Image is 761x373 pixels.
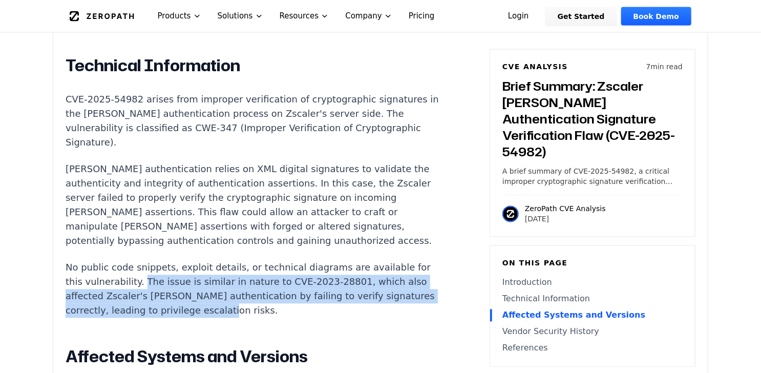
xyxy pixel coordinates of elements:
a: Introduction [502,277,683,289]
a: Get Started [545,7,617,26]
a: Book Demo [621,7,691,26]
h3: Brief Summary: Zscaler [PERSON_NAME] Authentication Signature Verification Flaw (CVE-2025-54982) [502,78,683,160]
p: No public code snippets, exploit details, or technical diagrams are available for this vulnerabil... [66,261,447,318]
a: Affected Systems and Versions [502,309,683,322]
p: [PERSON_NAME] authentication relies on XML digital signatures to validate the authenticity and in... [66,162,447,248]
p: 7 min read [646,62,683,72]
a: References [502,342,683,355]
p: [DATE] [525,214,606,224]
a: Technical Information [502,293,683,305]
a: Vendor Security History [502,326,683,338]
p: A brief summary of CVE-2025-54982, a critical improper cryptographic signature verification issue... [502,167,683,187]
h2: Technical Information [66,56,447,76]
h2: Affected Systems and Versions [66,347,447,367]
img: ZeroPath CVE Analysis [502,206,519,222]
h6: CVE Analysis [502,62,568,72]
h6: On this page [502,258,683,268]
p: CVE-2025-54982 arises from improper verification of cryptographic signatures in the [PERSON_NAME]... [66,93,447,150]
p: ZeroPath CVE Analysis [525,204,606,214]
a: Login [496,7,541,26]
